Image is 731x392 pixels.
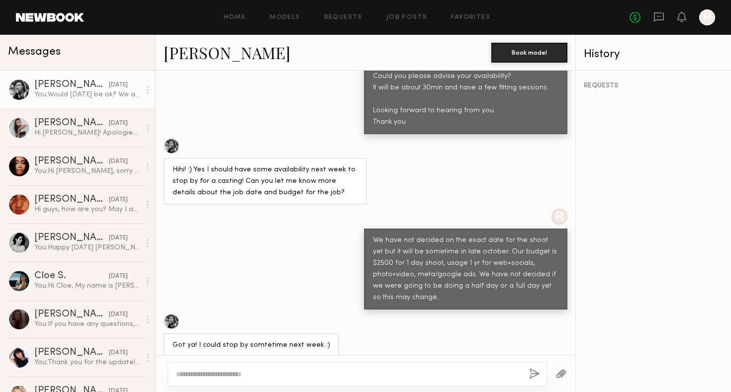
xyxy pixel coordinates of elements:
div: You: Hi Cloe, My name is [PERSON_NAME] and I’m developing a women’s premium jeans brand. Our comp... [34,281,140,291]
button: Book model [491,43,567,63]
div: Hi guys, how are you? May I ask you to reschedule our meeting for another day? I have a fiver fro... [34,205,140,214]
a: Models [270,14,300,21]
div: [PERSON_NAME] [34,233,109,243]
a: H [699,9,715,25]
span: Messages [8,46,61,58]
div: You: Thank you for the update! We are available at 1-2pm [DATE]. Will it work for you? [34,358,140,367]
div: You: Hi [PERSON_NAME], sorry for the late response. we wanted to have a fitting session during th... [34,166,140,176]
div: [DATE] [109,234,128,243]
div: Cloe S. [34,271,109,281]
div: [PERSON_NAME] [34,157,109,166]
div: Hihi! :) Yes I should have some availability next week to stop by for a casting! Can you let me k... [173,164,358,199]
div: [DATE] [109,80,128,90]
a: Favorites [451,14,490,21]
div: [DATE] [109,272,128,281]
a: Book model [491,48,567,56]
div: [PERSON_NAME] [34,310,109,319]
div: [DATE] [109,157,128,166]
div: [PERSON_NAME] [34,348,109,358]
div: Got ya! I could stop by somtetime next week :) [173,340,330,351]
div: You: Happy [DATE] [PERSON_NAME]! If you'll have time for the casting on 8/24 or 8/26, please let ... [34,243,140,252]
div: [DATE] [109,195,128,205]
div: We have not decided on the exact date for the shoot yet but it will be sometime in late october. ... [373,235,558,304]
div: [DATE] [109,310,128,319]
a: [PERSON_NAME] [164,42,290,63]
div: [DATE] [109,348,128,358]
div: You: If you have any questions, please let me know. See you [DATE]! [34,319,140,329]
a: Requests [324,14,363,21]
div: You: Would [DATE] be ok? We are flexible with time, let us know what would be best for you. [34,90,140,99]
div: Hi [PERSON_NAME]! Apologies I was away from this app for a few months, if happy toto work with yo... [34,128,140,138]
div: [DATE] [109,119,128,128]
div: History [584,49,723,60]
div: REQUESTS [584,82,723,89]
div: [PERSON_NAME] [34,195,109,205]
div: [PERSON_NAME] [34,118,109,128]
a: Job Posts [386,14,428,21]
div: [PERSON_NAME] [34,80,109,90]
a: Home [224,14,246,21]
